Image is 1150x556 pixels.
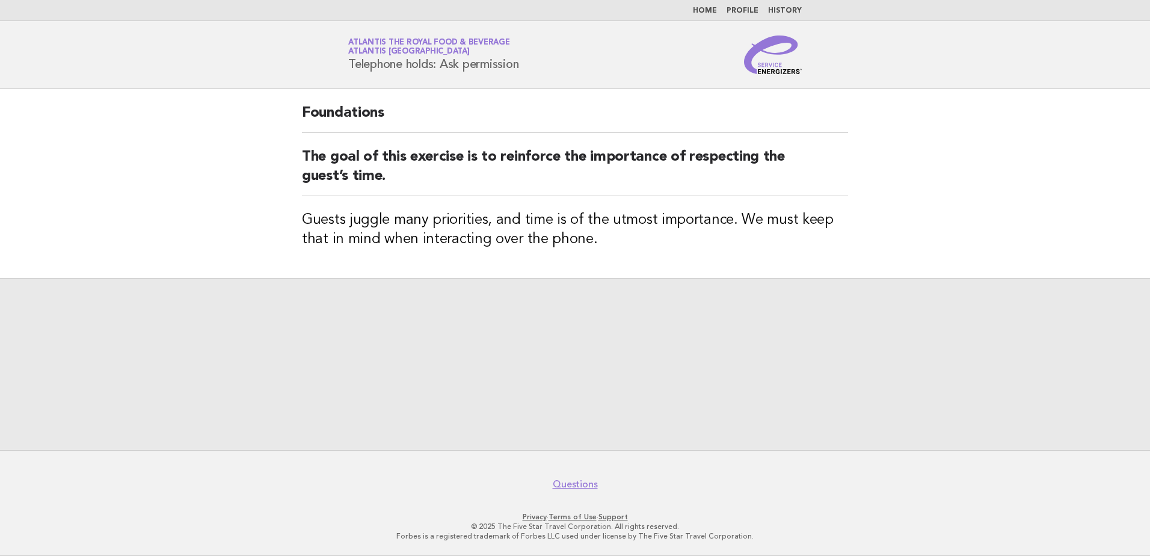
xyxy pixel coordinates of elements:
img: Service Energizers [744,36,802,74]
p: · · [207,512,943,522]
a: Atlantis the Royal Food & BeverageAtlantis [GEOGRAPHIC_DATA] [348,39,510,55]
a: Privacy [523,513,547,521]
a: Questions [553,478,598,490]
h2: The goal of this exercise is to reinforce the importance of respecting the guest’s time. [302,147,848,196]
p: © 2025 The Five Star Travel Corporation. All rights reserved. [207,522,943,531]
span: Atlantis [GEOGRAPHIC_DATA] [348,48,470,56]
a: Home [693,7,717,14]
a: Support [598,513,628,521]
a: History [768,7,802,14]
a: Terms of Use [549,513,597,521]
p: Forbes is a registered trademark of Forbes LLC used under license by The Five Star Travel Corpora... [207,531,943,541]
a: Profile [727,7,758,14]
h2: Foundations [302,103,848,133]
h3: Guests juggle many priorities, and time is of the utmost importance. We must keep that in mind wh... [302,211,848,249]
h1: Telephone holds: Ask permission [348,39,518,70]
